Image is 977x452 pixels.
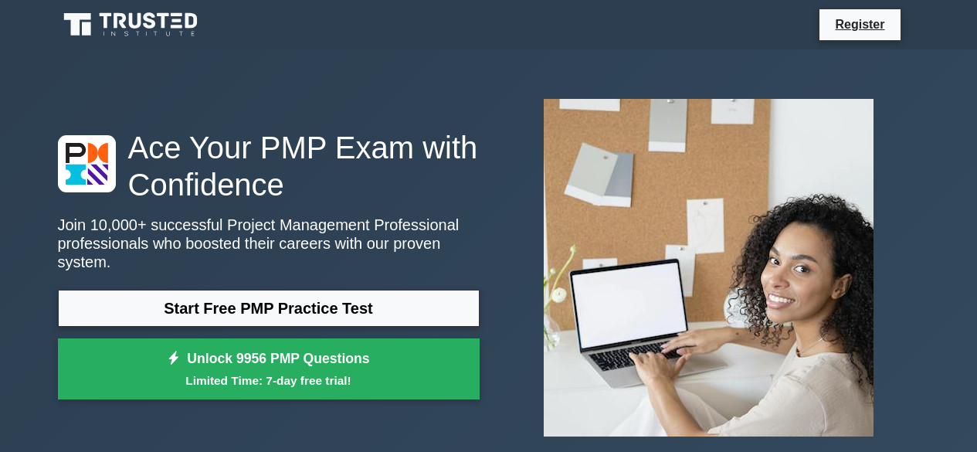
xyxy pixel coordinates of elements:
[58,216,480,271] p: Join 10,000+ successful Project Management Professional professionals who boosted their careers w...
[58,129,480,203] h1: Ace Your PMP Exam with Confidence
[58,338,480,400] a: Unlock 9956 PMP QuestionsLimited Time: 7-day free trial!
[58,290,480,327] a: Start Free PMP Practice Test
[826,15,894,34] a: Register
[77,372,460,389] small: Limited Time: 7-day free trial!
